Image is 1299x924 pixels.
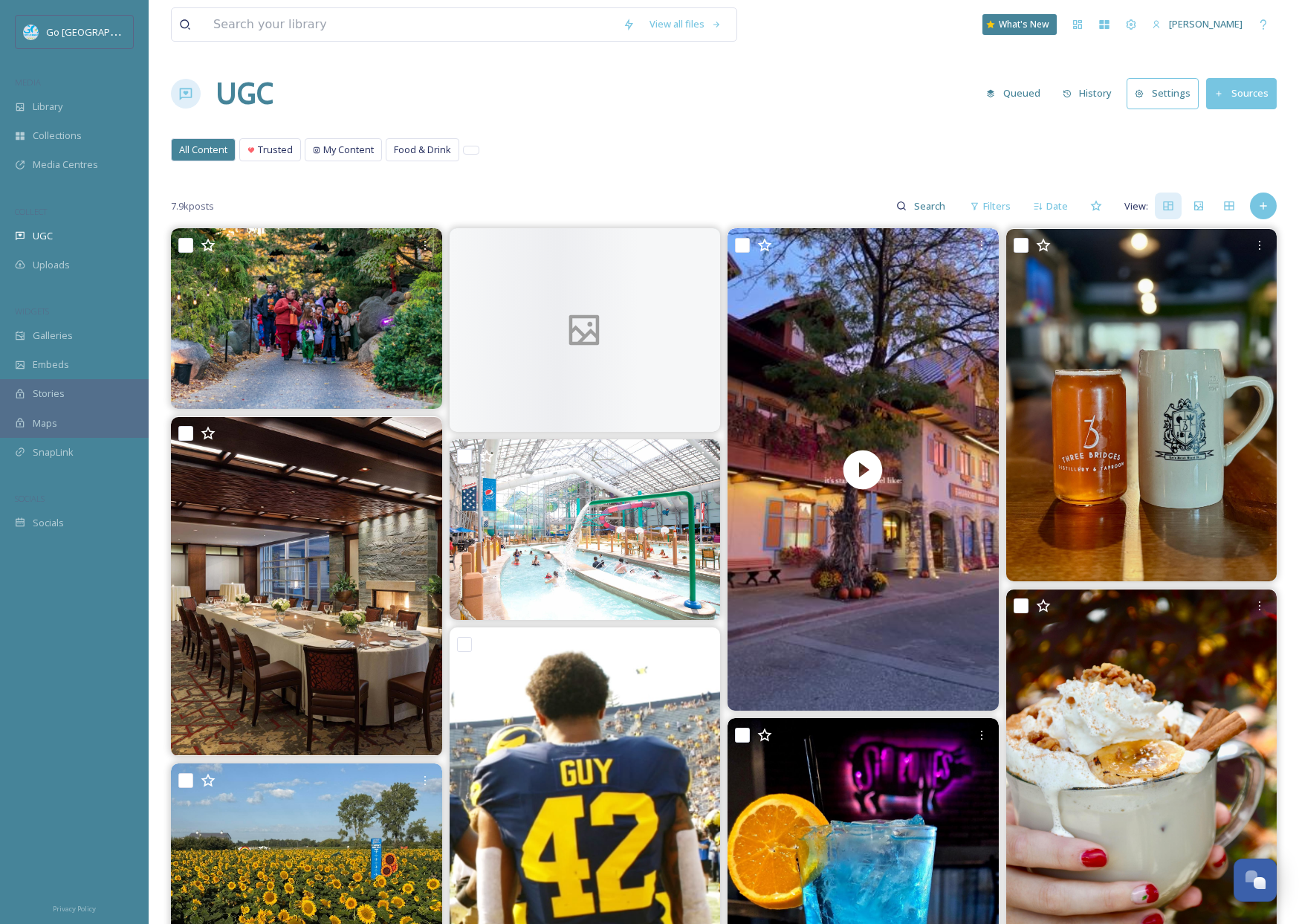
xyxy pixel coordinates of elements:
[33,258,70,272] span: Uploads
[171,228,442,409] img: Registration IS OPEN for our non-scary Halloween night. Follow luminary-lined paths, collect trea...
[171,199,214,213] span: 7.9k posts
[979,79,1048,108] button: Queued
[15,206,47,217] span: COLLECT
[33,158,98,172] span: Media Centres
[450,439,721,620] img: 🌊 The sheer size and energy of The Atrium Park at Zehnder’s Splash Village is truly something to ...
[983,199,1011,213] span: Filters
[1169,17,1243,30] span: [PERSON_NAME]
[1127,78,1206,109] a: Settings
[15,493,45,504] span: SOCIALS
[15,306,49,317] span: WIDGETS
[394,143,451,157] span: Food & Drink
[33,100,62,114] span: Library
[982,14,1057,35] a: What's New
[206,8,615,41] input: Search your library
[642,10,729,39] a: View all files
[33,416,57,430] span: Maps
[1006,229,1277,581] img: Freshly tapped: Oktoberfest! Buy a mug → first beer’s on us (any style you want) 🍻 Stick around f...
[33,129,82,143] span: Collections
[33,516,64,530] span: Socials
[33,358,69,372] span: Embeds
[979,79,1055,108] a: Queued
[1127,78,1199,109] button: Settings
[258,143,293,157] span: Trusted
[33,445,74,459] span: SnapLink
[33,329,73,343] span: Galleries
[1234,859,1277,902] button: Open Chat
[323,143,374,157] span: My Content
[33,229,53,243] span: UGC
[1046,199,1068,213] span: Date
[24,25,39,39] img: GoGreatLogo_MISkies_RegionalTrails%20%281%29.png
[179,143,227,157] span: All Content
[46,25,156,39] span: Go [GEOGRAPHIC_DATA]
[15,77,41,88] span: MEDIA
[33,387,65,401] span: Stories
[1055,79,1120,108] button: History
[907,191,955,221] input: Search
[728,228,999,711] video: A new season is here in Frankenmuth 🧡🎃🍁🍂 #BavarianInn #michigan #falltok #frankenmuth #fallaesthe...
[53,899,96,917] a: Privacy Policy
[1206,78,1277,109] button: Sources
[728,228,999,711] img: thumbnail
[171,417,442,756] img: The perfect setting for cozy, intimate gatherings—host a small ceremony or reception for up to 10...
[1055,79,1127,108] a: History
[53,904,96,914] span: Privacy Policy
[1124,199,1148,213] span: View:
[216,71,273,116] a: UGC
[1144,10,1250,39] a: [PERSON_NAME]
